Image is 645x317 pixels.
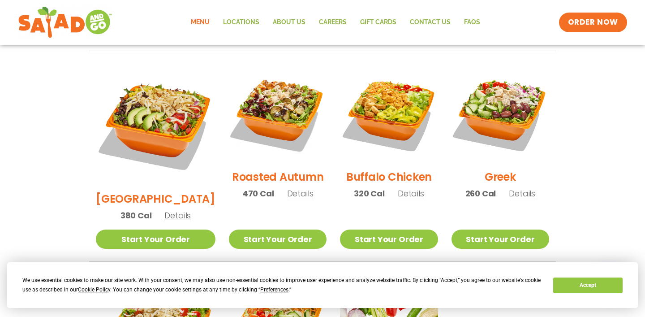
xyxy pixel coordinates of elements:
[78,287,110,293] span: Cookie Policy
[553,278,622,293] button: Accept
[260,287,288,293] span: Preferences
[403,12,457,33] a: Contact Us
[340,65,438,162] img: Product photo for Buffalo Chicken Salad
[18,4,112,40] img: new-SAG-logo-768×292
[312,12,353,33] a: Careers
[184,12,216,33] a: Menu
[7,262,638,308] div: Cookie Consent Prompt
[96,230,215,249] a: Start Your Order
[96,191,215,207] h2: [GEOGRAPHIC_DATA]
[120,209,152,221] span: 380 Cal
[353,12,403,33] a: GIFT CARDS
[568,17,618,28] span: ORDER NOW
[242,187,274,200] span: 470 Cal
[485,169,516,185] h2: Greek
[22,276,542,295] div: We use essential cookies to make our site work. With your consent, we may also use non-essential ...
[354,187,385,200] span: 320 Cal
[559,13,627,32] a: ORDER NOW
[465,187,496,200] span: 260 Cal
[184,12,487,33] nav: Menu
[232,169,324,185] h2: Roasted Autumn
[457,12,487,33] a: FAQs
[346,169,432,185] h2: Buffalo Chicken
[451,230,549,249] a: Start Your Order
[229,65,327,162] img: Product photo for Roasted Autumn Salad
[451,65,549,162] img: Product photo for Greek Salad
[266,12,312,33] a: About Us
[509,188,535,199] span: Details
[96,65,215,184] img: Product photo for BBQ Ranch Salad
[164,210,191,221] span: Details
[216,12,266,33] a: Locations
[398,188,424,199] span: Details
[229,230,327,249] a: Start Your Order
[287,188,314,199] span: Details
[340,230,438,249] a: Start Your Order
